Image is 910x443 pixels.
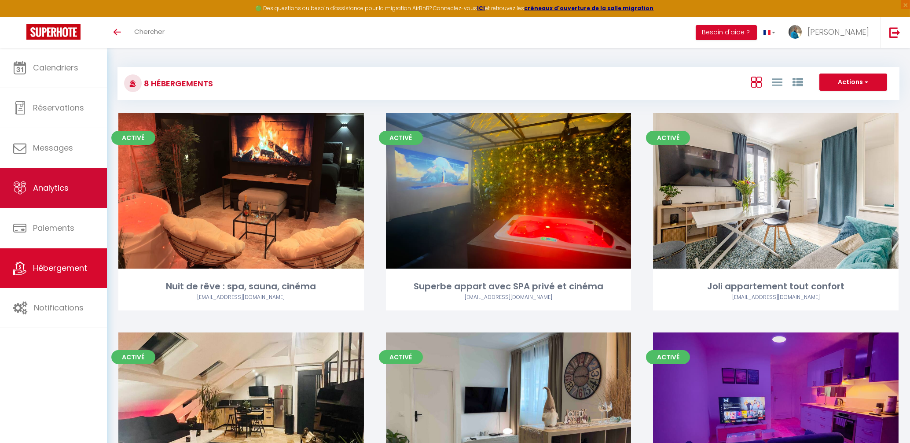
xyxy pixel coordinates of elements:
[819,74,887,91] button: Actions
[782,17,880,48] a: ... [PERSON_NAME]
[379,131,423,145] span: Activé
[142,74,213,93] h3: 8 Hébergements
[111,131,155,145] span: Activé
[118,280,364,293] div: Nuit de rêve : spa, sauna, cinéma
[653,280,899,293] div: Joli appartement tout confort
[7,4,33,30] button: Ouvrir le widget de chat LiveChat
[26,24,81,40] img: Super Booking
[653,293,899,302] div: Airbnb
[751,74,762,89] a: Vue en Box
[772,74,782,89] a: Vue en Liste
[873,403,903,436] iframe: Chat
[134,27,165,36] span: Chercher
[696,25,757,40] button: Besoin d'aide ?
[34,302,84,313] span: Notifications
[386,293,631,302] div: Airbnb
[111,350,155,364] span: Activé
[379,350,423,364] span: Activé
[793,74,803,89] a: Vue par Groupe
[33,262,87,273] span: Hébergement
[889,27,900,38] img: logout
[807,26,869,37] span: [PERSON_NAME]
[33,222,74,233] span: Paiements
[128,17,171,48] a: Chercher
[477,4,485,12] a: ICI
[33,182,69,193] span: Analytics
[33,142,73,153] span: Messages
[646,350,690,364] span: Activé
[386,280,631,293] div: Superbe appart avec SPA privé et cinéma
[646,131,690,145] span: Activé
[33,62,78,73] span: Calendriers
[789,25,802,39] img: ...
[118,293,364,302] div: Airbnb
[525,4,654,12] a: créneaux d'ouverture de la salle migration
[33,102,84,113] span: Réservations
